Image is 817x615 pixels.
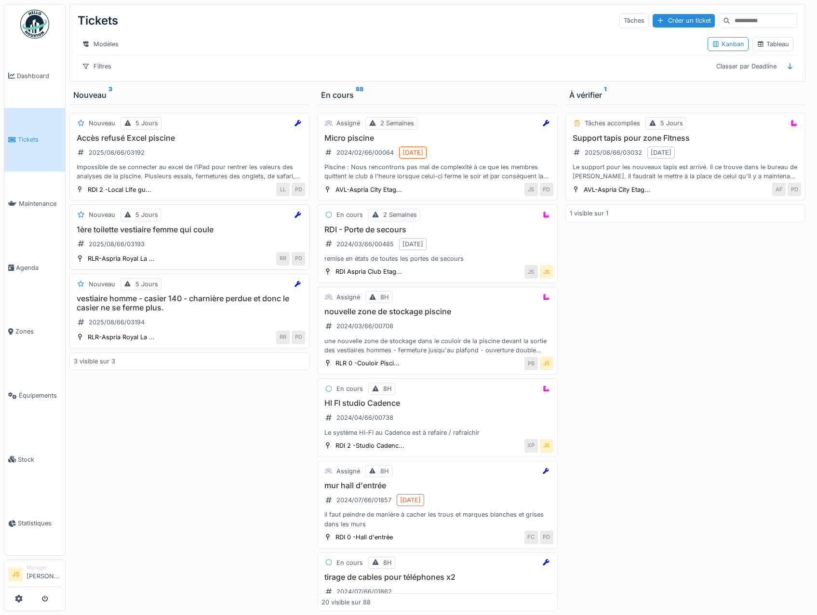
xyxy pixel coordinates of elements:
div: 20 visible sur 88 [321,598,371,607]
div: Tableau [757,40,789,49]
div: 5 Jours [135,119,158,128]
div: 5 Jours [135,210,158,219]
div: une nouvelle zone de stockage dans le couloir de la piscine devant la sortie des vestiaires homme... [321,336,553,355]
div: RLR 0 -Couloir Pisci... [335,359,400,368]
h3: 1ère toilette vestiaire femme qui coule [74,225,305,234]
h3: Support tapis pour zone Fitness [570,134,801,143]
div: 2024/03/66/00708 [336,321,393,331]
div: LL [276,183,290,196]
div: PD [540,183,553,196]
div: XP [524,439,538,453]
div: RLR-Aspria Royal La ... [88,333,155,342]
div: PD [788,183,801,196]
div: RDI 2 -Local Life gu... [88,185,151,194]
div: Tickets [78,8,118,33]
div: Nouveau [89,280,115,289]
div: PD [292,183,305,196]
div: AVL-Aspria City Etag... [335,185,402,194]
div: En cours [336,210,363,219]
div: PD [292,331,305,344]
div: Impossible de se connecter au excel de l’iPad pour rentrer les valeurs des analyses de la piscine... [74,162,305,181]
div: Tâches accomplies [585,119,640,128]
div: 5 Jours [660,119,683,128]
div: RDI 2 -Studio Cadenc... [335,441,404,450]
sup: 88 [356,89,363,101]
div: RR [276,331,290,344]
div: Le système Hi-Fi au Cadence est à refaire / rafraichir [321,428,553,437]
div: PB [524,357,538,370]
div: Nouveau [73,89,306,101]
div: Nouveau [89,119,115,128]
div: 8H [380,467,389,476]
h3: Accès refusé Excel piscine [74,134,305,143]
h3: Micro piscine [321,134,553,143]
div: En cours [336,558,363,567]
div: 2024/03/66/00485 [336,240,394,249]
div: 8H [383,384,392,393]
h3: RDI - Porte de secours [321,225,553,234]
span: Tickets [18,135,61,144]
a: Maintenance [4,172,65,236]
div: [DATE] [400,495,421,505]
div: Classer par Deadline [712,59,781,73]
h3: mur hall d'entrée [321,481,553,490]
span: Équipements [19,391,61,400]
div: 2024/07/66/01862 [336,587,392,596]
li: JS [8,567,23,582]
a: Tickets [4,108,65,172]
div: Piscine : Nous rencontrons pas mal de complexité à ce que les membres quittent le club à l'heure ... [321,162,553,181]
div: [DATE] [402,148,423,157]
sup: 3 [108,89,112,101]
div: PD [540,531,553,544]
div: [DATE] [402,240,423,249]
div: JS [540,439,553,453]
a: Agenda [4,236,65,300]
img: Badge_color-CXgf-gQk.svg [20,10,49,39]
div: RLR-Aspria Royal La ... [88,254,155,263]
div: 2 Semaines [380,119,414,128]
div: AVL-Aspria City Etag... [584,185,650,194]
span: Agenda [16,263,61,272]
div: 2025/08/66/03194 [89,318,145,327]
div: Assigné [336,119,360,128]
div: 2024/04/66/00738 [336,413,393,422]
a: Équipements [4,363,65,428]
div: JS [524,183,538,196]
a: Statistiques [4,492,65,556]
a: Zones [4,300,65,364]
a: Stock [4,428,65,492]
span: Stock [18,455,61,464]
span: Dashboard [17,71,61,80]
div: il faut peindre de manière à cacher les trous et marques blanches et grises dans les murs [321,510,553,528]
div: Tâches [619,13,649,27]
div: Assigné [336,293,360,302]
div: JS [540,357,553,370]
div: 8H [380,293,389,302]
div: RR [276,252,290,266]
div: RDI Aspria Club Etag... [335,267,402,276]
div: 8H [383,558,392,567]
div: Le support pour les nouveaux tapis est arrivé. Il ce trouve dans le bureau de [PERSON_NAME]. Il f... [570,162,801,181]
div: Manager [27,564,61,571]
h3: tirage de cables pour téléphones x2 [321,573,553,582]
div: 2025/08/66/03193 [89,240,145,249]
div: 1 visible sur 1 [570,209,608,218]
a: JS Manager[PERSON_NAME] [8,564,61,587]
sup: 1 [604,89,606,101]
div: Kanban [712,40,744,49]
div: 2024/02/66/00064 [336,148,394,157]
div: JS [540,265,553,279]
div: RDI 0 -Hall d'entrée [335,533,393,542]
span: Zones [15,327,61,336]
div: Filtres [78,59,116,73]
div: En cours [336,384,363,393]
div: Créer un ticket [653,14,715,27]
a: Dashboard [4,44,65,108]
div: 2024/07/66/01857 [336,495,391,505]
div: [DATE] [651,148,671,157]
div: Nouveau [89,210,115,219]
div: 2 Semaines [383,210,417,219]
span: Statistiques [18,519,61,528]
div: PD [292,252,305,266]
div: 2025/08/66/03192 [89,148,145,157]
